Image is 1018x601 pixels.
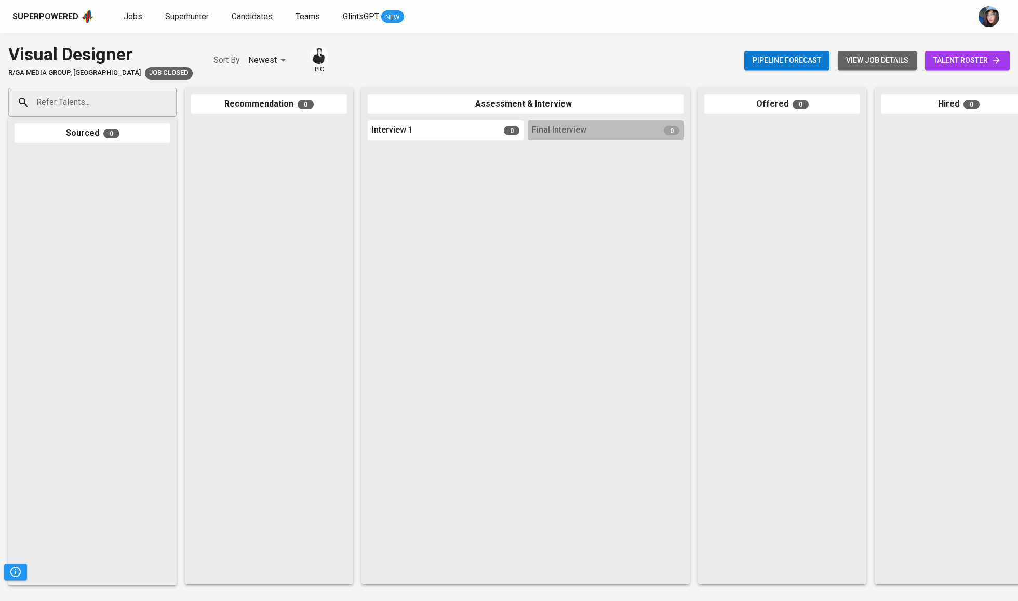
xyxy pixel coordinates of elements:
div: Sourced [15,123,170,143]
a: Superpoweredapp logo [12,9,95,24]
span: Teams [296,11,320,21]
span: GlintsGPT [343,11,379,21]
div: Visual Designer [8,42,193,67]
div: Recommendation [191,94,347,114]
span: Superhunter [165,11,209,21]
button: view job details [838,51,917,70]
a: Candidates [232,10,275,23]
span: 0 [103,129,119,138]
span: view job details [846,54,908,67]
a: Teams [296,10,322,23]
div: Offered [704,94,860,114]
span: Pipeline forecast [753,54,821,67]
span: 0 [298,100,314,109]
a: Superhunter [165,10,211,23]
a: Jobs [124,10,144,23]
a: GlintsGPT NEW [343,10,404,23]
div: Client decided to hold the position for >14 days, Job paused by the client [145,67,193,80]
button: Open [171,101,173,103]
p: Newest [248,54,277,67]
span: Job Closed [145,68,193,78]
div: Newest [248,51,289,70]
div: pic [310,47,328,74]
span: 0 [664,126,679,135]
span: Interview 1 [372,124,413,136]
span: NEW [381,12,404,22]
span: R/GA MEDIA GROUP, [GEOGRAPHIC_DATA] [8,68,141,78]
span: 0 [963,100,980,109]
button: Pipeline Triggers [4,564,27,580]
img: diazagista@glints.com [979,6,999,27]
button: Pipeline forecast [744,51,829,70]
span: 0 [504,126,519,135]
p: Sort By [213,54,240,67]
span: Final Interview [532,124,586,136]
span: 0 [793,100,809,109]
span: Candidates [232,11,273,21]
div: Assessment & Interview [368,94,684,114]
span: Jobs [124,11,142,21]
div: Superpowered [12,11,78,23]
img: app logo [81,9,95,24]
img: medwi@glints.com [311,48,327,64]
a: talent roster [925,51,1010,70]
span: talent roster [933,54,1001,67]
